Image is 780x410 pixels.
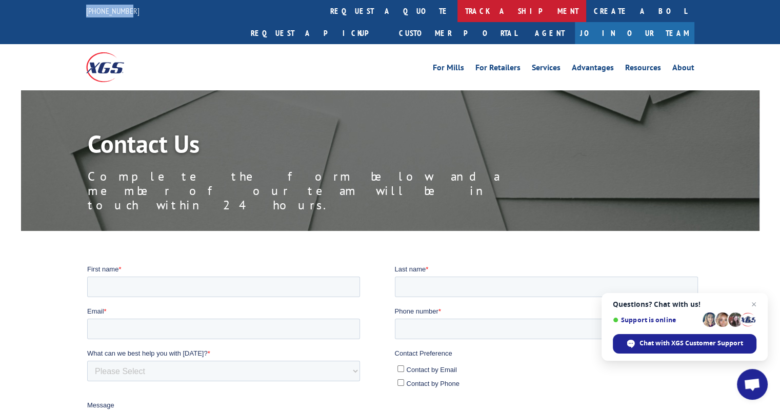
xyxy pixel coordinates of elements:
span: Phone number [308,43,351,51]
input: Contact by Phone [310,115,317,122]
a: Agent [525,22,575,44]
span: Support is online [613,316,699,324]
a: Customer Portal [391,22,525,44]
span: Contact Preference [308,85,365,93]
div: Chat with XGS Customer Support [613,334,756,354]
span: Close chat [748,298,760,310]
a: Request a pickup [243,22,391,44]
span: Contact by Phone [319,115,372,123]
a: Advantages [572,64,614,75]
span: Contact by Email [319,102,370,109]
a: For Mills [433,64,464,75]
a: About [672,64,694,75]
a: Join Our Team [575,22,694,44]
a: Services [532,64,561,75]
input: Contact by Email [310,101,317,108]
span: Last name [308,1,339,9]
h1: Contact Us [88,131,549,161]
p: Complete the form below and a member of our team will be in touch within 24 hours. [88,169,549,212]
span: Chat with XGS Customer Support [639,339,743,348]
a: For Retailers [475,64,521,75]
span: Questions? Chat with us! [613,300,756,308]
a: Resources [625,64,661,75]
a: [PHONE_NUMBER] [86,6,139,16]
div: Open chat [737,369,768,400]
